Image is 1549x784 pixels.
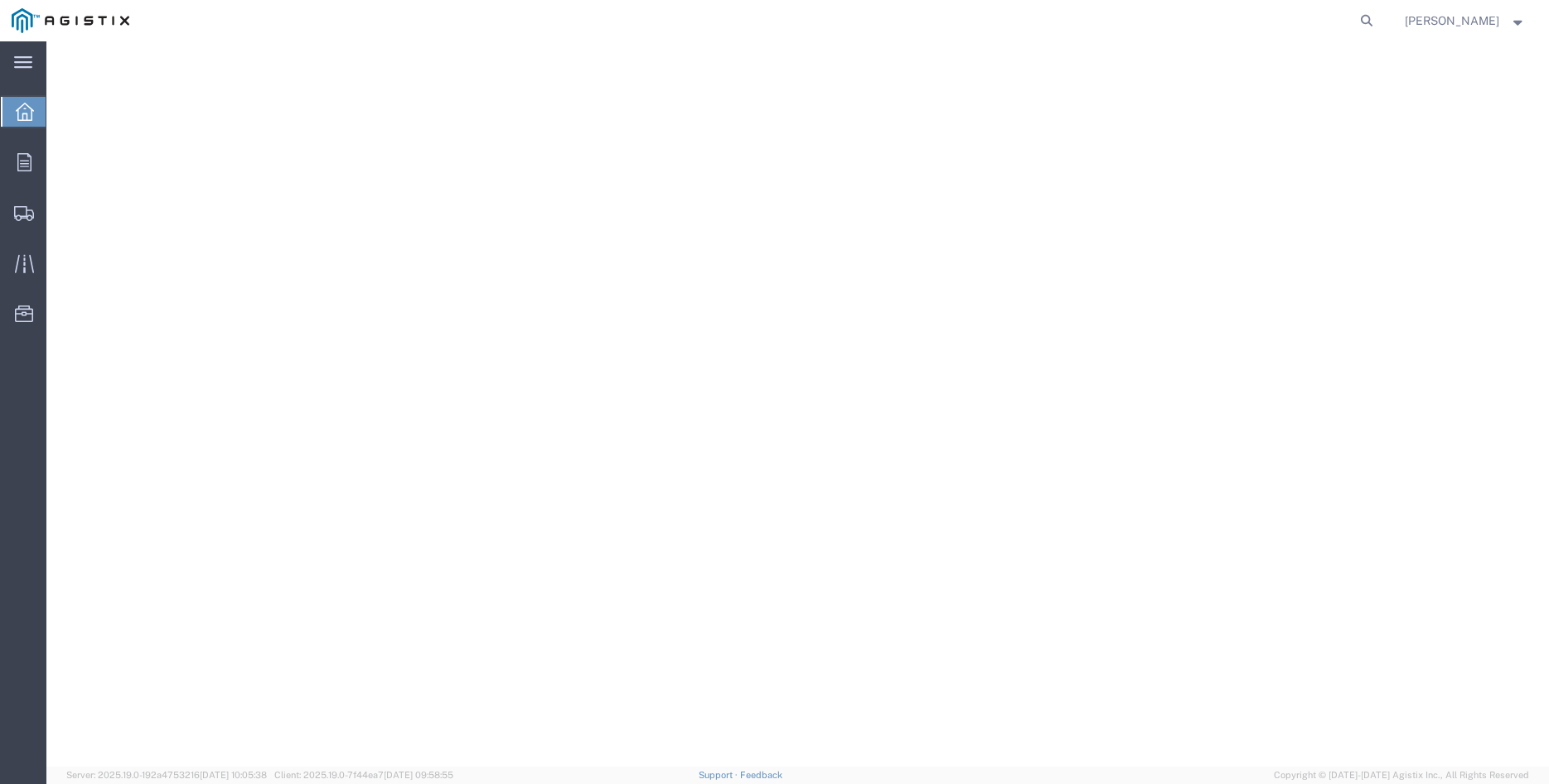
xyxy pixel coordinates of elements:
[1405,12,1499,30] span: Betty Ortiz
[274,770,453,780] span: Client: 2025.19.0-7f44ea7
[1274,768,1529,782] span: Copyright © [DATE]-[DATE] Agistix Inc., All Rights Reserved
[12,8,129,33] img: logo
[46,41,1549,767] iframe: FS Legacy Container
[384,770,453,780] span: [DATE] 09:58:55
[66,770,267,780] span: Server: 2025.19.0-192a4753216
[1404,11,1527,31] button: [PERSON_NAME]
[740,770,782,780] a: Feedback
[699,770,740,780] a: Support
[200,770,267,780] span: [DATE] 10:05:38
